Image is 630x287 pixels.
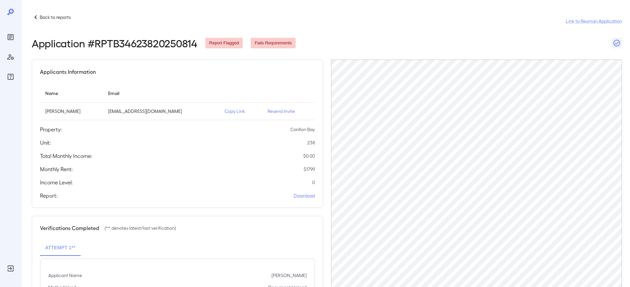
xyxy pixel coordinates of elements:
span: Report Flagged [205,40,243,46]
th: Email [103,84,219,103]
p: Copy Link [225,108,257,115]
h5: Total Monthly Income: [40,152,92,160]
p: $ 0.00 [303,153,315,159]
div: Log Out [5,263,16,274]
h5: Income Level: [40,178,73,186]
p: [PERSON_NAME] [45,108,98,115]
button: Attempt 1** [40,240,81,256]
a: Link to Resman Application [566,18,622,24]
table: simple table [40,84,315,120]
p: (** denotes latest/last verification) [105,225,176,231]
h5: Monthly Rent: [40,165,73,173]
h5: Property: [40,125,62,133]
span: Fails Requirements [251,40,296,46]
p: $ 1799 [304,166,315,172]
a: Download [294,192,315,199]
p: Carillon Bay [290,126,315,133]
p: Applicant Name [48,272,82,279]
h5: Applicants Information [40,68,96,76]
p: [EMAIL_ADDRESS][DOMAIN_NAME] [108,108,214,115]
p: Resend Invite [268,108,310,115]
p: 0 [312,179,315,186]
div: Reports [5,32,16,42]
h5: Unit: [40,139,51,147]
p: Back to reports [40,14,71,21]
div: Manage Users [5,52,16,62]
h2: Application # RPTB34623820250814 [32,37,197,49]
p: [PERSON_NAME] [272,272,307,279]
button: Close Report [611,38,622,48]
h5: Report: [40,192,58,200]
div: FAQ [5,72,16,82]
h5: Verifications Completed [40,224,99,232]
p: 238 [307,139,315,146]
th: Name [40,84,103,103]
